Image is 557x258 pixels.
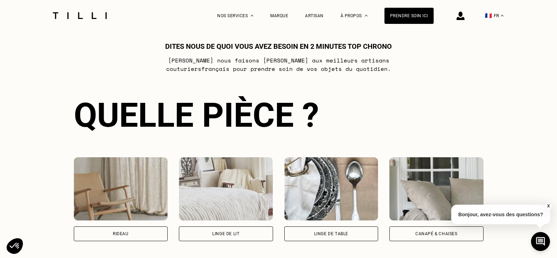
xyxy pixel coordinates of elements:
[74,157,168,220] img: Tilli retouche votre Rideau
[545,202,552,210] button: X
[305,13,324,18] a: Artisan
[165,42,392,51] h1: Dites nous de quoi vous avez besoin en 2 minutes top chrono
[212,232,239,236] div: Linge de lit
[384,8,434,24] a: Prendre soin ici
[451,205,550,224] p: Bonjour, avez-vous des questions?
[314,232,348,236] div: Linge de table
[485,12,492,19] span: 🇫🇷
[113,232,129,236] div: Rideau
[389,157,484,220] img: Tilli retouche votre Canapé & chaises
[456,12,465,20] img: icône connexion
[251,15,253,16] img: Menu déroulant
[270,13,288,18] a: Marque
[139,56,418,73] p: [PERSON_NAME] nous faisons [PERSON_NAME] aux meilleurs artisans couturiers français pour prendre ...
[50,12,109,19] img: Logo du service de couturière Tilli
[74,95,484,135] div: Quelle pièce ?
[179,157,273,220] img: Tilli retouche votre Linge de lit
[415,232,458,236] div: Canapé & chaises
[365,15,368,16] img: Menu déroulant à propos
[501,15,504,16] img: menu déroulant
[284,157,378,220] img: Tilli retouche votre Linge de table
